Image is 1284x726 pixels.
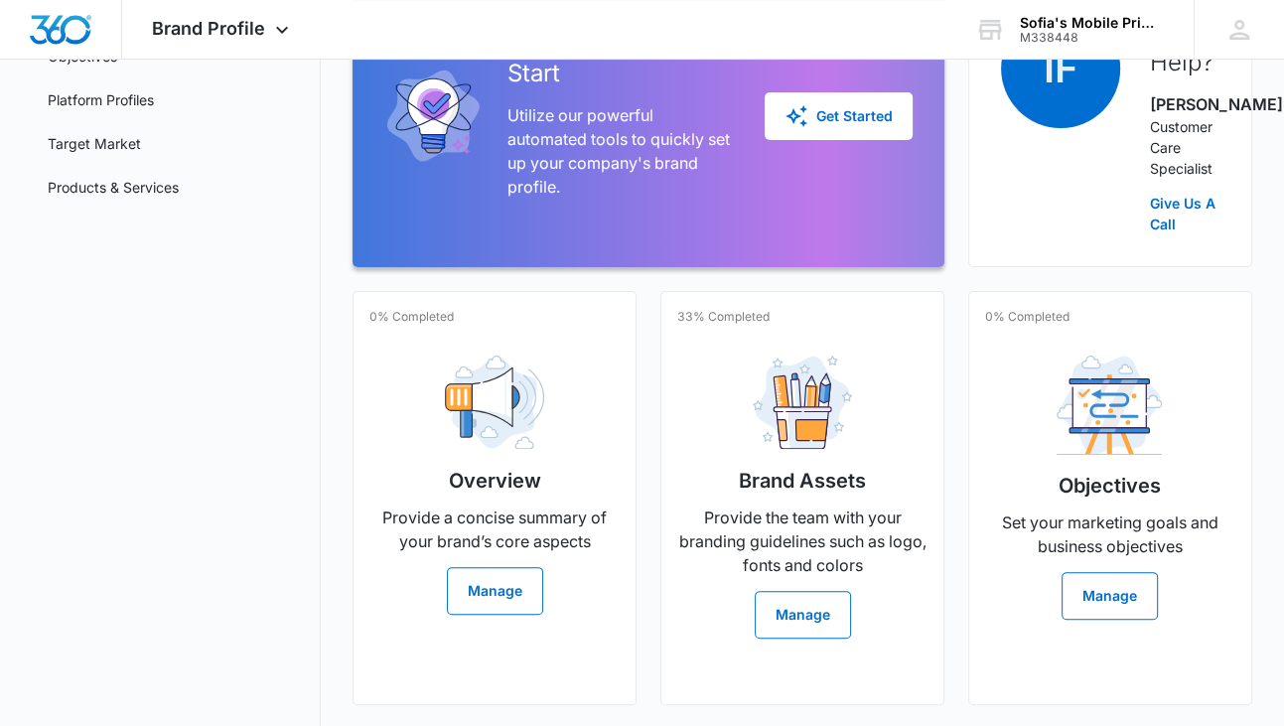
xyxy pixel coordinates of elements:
h2: Objectives [1059,471,1161,501]
p: Provide the team with your branding guidelines such as logo, fonts and colors [677,506,927,577]
a: 0% CompletedObjectivesSet your marketing goals and business objectivesManage [968,291,1252,705]
button: Get Started [765,92,913,140]
a: 33% CompletedBrand AssetsProvide the team with your branding guidelines such as logo, fonts and c... [660,291,944,705]
p: Customer Care Specialist [1150,116,1219,179]
h2: Overview [449,466,541,496]
p: 0% Completed [369,308,454,326]
h2: Brand Assets [739,466,866,496]
div: Get Started [785,104,893,128]
span: IF [1001,9,1120,128]
div: account id [1020,31,1165,45]
a: Products & Services [48,177,179,198]
div: account name [1020,15,1165,31]
a: Objectives [48,46,117,67]
p: Provide a concise summary of your brand’s core aspects [369,506,620,553]
span: Brand Profile [152,18,265,39]
p: Utilize our powerful automated tools to quickly set up your company's brand profile. [507,103,733,199]
button: Manage [755,591,851,639]
a: Platform Profiles [48,89,154,110]
p: 0% Completed [985,308,1070,326]
a: Target Market [48,133,141,154]
a: 0% CompletedOverviewProvide a concise summary of your brand’s core aspectsManage [353,291,637,705]
p: Set your marketing goals and business objectives [985,510,1235,558]
button: Manage [447,567,543,615]
p: 33% Completed [677,308,770,326]
p: [PERSON_NAME] [1150,92,1219,116]
a: Give Us A Call [1150,193,1219,234]
button: Manage [1062,572,1158,620]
